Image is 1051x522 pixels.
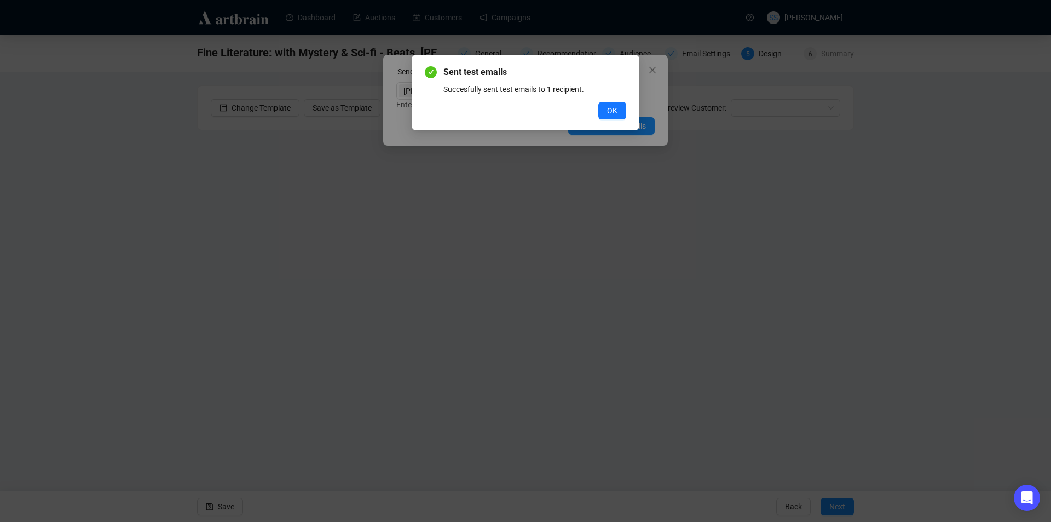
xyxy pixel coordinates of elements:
span: OK [607,105,617,117]
div: Open Intercom Messenger [1014,485,1040,511]
span: Sent test emails [443,66,626,79]
span: check-circle [425,66,437,78]
div: Succesfully sent test emails to 1 recipient. [443,83,626,95]
button: OK [598,102,626,119]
